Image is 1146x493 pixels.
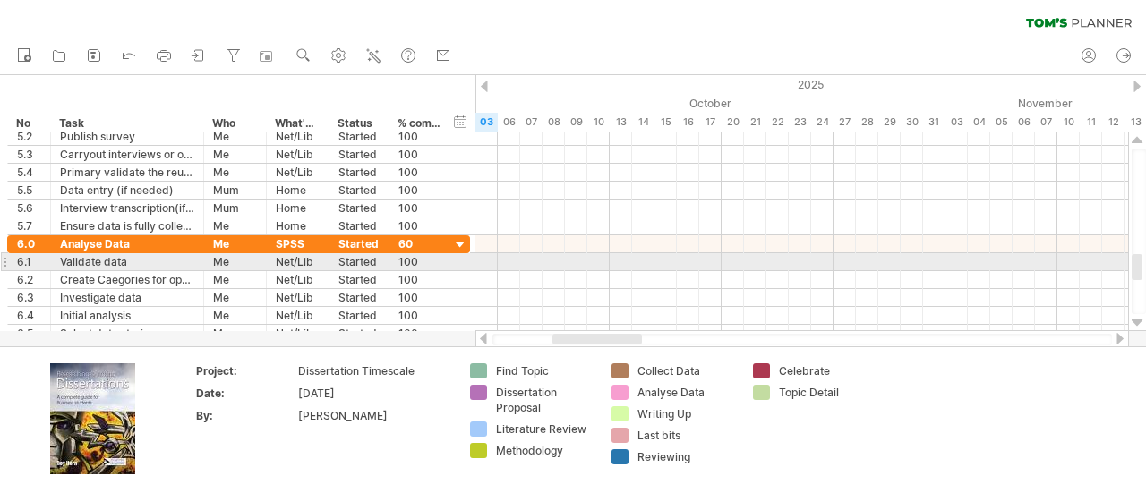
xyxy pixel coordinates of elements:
[496,385,594,415] div: Dissertation Proposal
[338,289,380,306] div: Started
[398,182,441,199] div: 100
[17,200,41,217] div: 5.6
[398,217,441,234] div: 100
[60,325,194,342] div: Select data stories
[398,307,441,324] div: 100
[1013,113,1035,132] div: Thursday, 6 November 2025
[60,217,194,234] div: Ensure data is fully collected and secured
[498,113,520,132] div: Monday, 6 October 2025
[398,115,440,132] div: % complete
[834,113,856,132] div: Monday, 27 October 2025
[1102,113,1125,132] div: Wednesday, 12 November 2025
[496,443,594,458] div: Methodology
[398,235,441,252] div: 60
[17,253,41,270] div: 6.1
[213,146,257,163] div: Me
[789,113,811,132] div: Thursday, 23 October 2025
[17,307,41,324] div: 6.4
[213,289,257,306] div: Me
[213,271,257,288] div: Me
[779,363,877,378] div: Celebrate
[338,146,380,163] div: Started
[213,217,257,234] div: Me
[654,113,677,132] div: Wednesday, 15 October 2025
[766,113,789,132] div: Wednesday, 22 October 2025
[475,113,498,132] div: Friday, 3 October 2025
[637,449,735,464] div: Reviewing
[276,235,320,252] div: SPSS
[213,164,257,181] div: Me
[338,217,380,234] div: Started
[637,428,735,443] div: Last bits
[17,271,41,288] div: 6.2
[298,408,449,423] div: [PERSON_NAME]
[398,253,441,270] div: 100
[722,113,744,132] div: Monday, 20 October 2025
[276,200,320,217] div: Home
[338,200,380,217] div: Started
[398,325,441,342] div: 100
[60,271,194,288] div: Create Caegories for open questions
[60,164,194,181] div: Primary validate the reults
[17,146,41,163] div: 5.3
[744,113,766,132] div: Tuesday, 21 October 2025
[543,113,565,132] div: Wednesday, 8 October 2025
[1057,113,1080,132] div: Monday, 10 November 2025
[298,363,449,378] div: Dissertation Timescale
[1080,113,1102,132] div: Tuesday, 11 November 2025
[17,235,41,252] div: 6.0
[213,307,257,324] div: Me
[431,94,945,113] div: October 2025
[637,363,735,378] div: Collect Data
[276,128,320,145] div: Net/Lib
[196,386,295,401] div: Date:
[213,128,257,145] div: Me
[17,325,41,342] div: 6.5
[338,115,379,132] div: Status
[60,128,194,145] div: Publish survey
[213,325,257,342] div: Me
[60,307,194,324] div: Initial analysis
[17,164,41,181] div: 5.4
[212,115,256,132] div: Who
[520,113,543,132] div: Tuesday, 7 October 2025
[398,271,441,288] div: 100
[60,253,194,270] div: Validate data
[338,182,380,199] div: Started
[901,113,923,132] div: Thursday, 30 October 2025
[17,128,41,145] div: 5.2
[60,182,194,199] div: Data entry (if needed)
[398,146,441,163] div: 100
[17,289,41,306] div: 6.3
[59,115,193,132] div: Task
[275,115,319,132] div: What's needed
[398,164,441,181] div: 100
[213,253,257,270] div: Me
[637,406,735,421] div: Writing Up
[276,164,320,181] div: Net/Lib
[276,289,320,306] div: Net/Lib
[496,421,594,437] div: Literature Review
[945,113,968,132] div: Monday, 3 November 2025
[60,235,194,252] div: Analyse Data
[338,325,380,342] div: Started
[338,128,380,145] div: Started
[276,182,320,199] div: Home
[398,289,441,306] div: 100
[637,385,735,400] div: Analyse Data
[610,113,632,132] div: Monday, 13 October 2025
[276,253,320,270] div: Net/Lib
[17,217,41,234] div: 5.7
[276,325,320,342] div: Net/Lib
[276,146,320,163] div: Net/Lib
[398,200,441,217] div: 100
[60,289,194,306] div: Investigate data
[17,182,41,199] div: 5.5
[60,200,194,217] div: Interview transcription(if needed)
[856,113,878,132] div: Tuesday, 28 October 2025
[878,113,901,132] div: Wednesday, 29 October 2025
[496,363,594,378] div: Find Topic
[338,253,380,270] div: Started
[923,113,945,132] div: Friday, 31 October 2025
[50,363,135,474] img: ae64b563-e3e0-416d-90a8-e32b171956a1.jpg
